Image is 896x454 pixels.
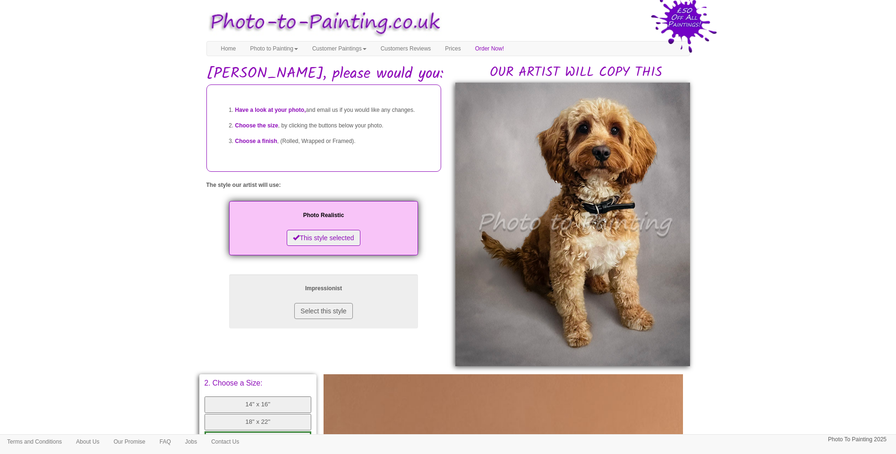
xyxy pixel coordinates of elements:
a: Jobs [178,435,204,449]
button: 24" x 28" [205,431,312,449]
p: Photo Realistic [239,210,409,220]
img: Lorraine, please would you: [455,83,690,367]
button: 18" x 22" [205,414,312,430]
li: , by clicking the buttons below your photo. [235,118,431,134]
a: Order Now! [468,42,511,56]
a: Prices [438,42,468,56]
a: About Us [69,435,106,449]
h1: [PERSON_NAME], please would you: [206,66,690,82]
button: 14" x 16" [205,396,312,413]
li: and email us if you would like any changes. [235,102,431,118]
button: Select this style [294,303,352,319]
a: Contact Us [204,435,246,449]
a: Photo to Painting [243,42,305,56]
img: Photo to Painting [202,5,444,41]
p: Impressionist [239,284,409,294]
span: Choose the size [235,122,278,129]
a: Our Promise [106,435,152,449]
p: Photo To Painting 2025 [828,435,887,445]
span: Choose a finish [235,138,277,144]
a: Home [214,42,243,56]
label: The style our artist will use: [206,181,281,189]
h2: OUR ARTIST WILL COPY THIS [462,66,690,80]
li: , (Rolled, Wrapped or Framed). [235,134,431,149]
a: Customers Reviews [374,42,438,56]
a: FAQ [153,435,178,449]
a: Customer Paintings [305,42,374,56]
button: This style selected [287,230,360,246]
p: 2. Choose a Size: [205,379,312,387]
span: Have a look at your photo, [235,107,306,113]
